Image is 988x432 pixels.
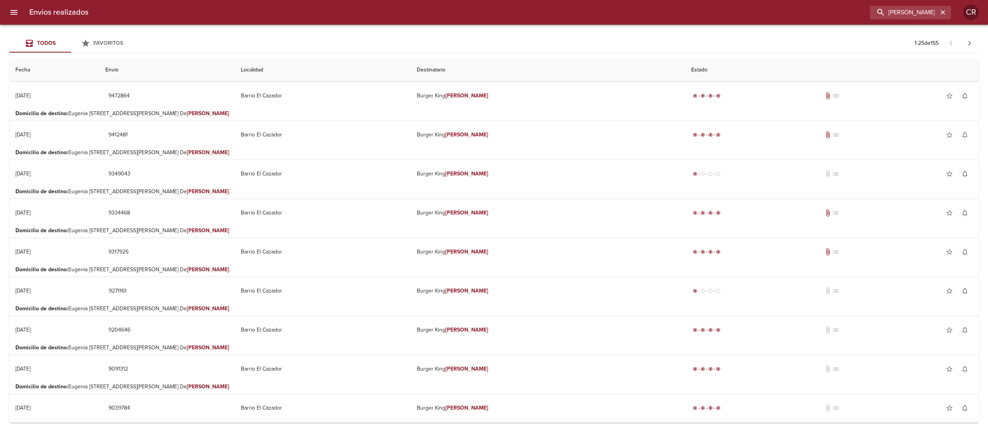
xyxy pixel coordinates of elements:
[105,245,132,259] button: 9317925
[235,121,411,149] td: Barrio El Cazador
[29,6,88,19] h6: Envios realizados
[15,170,30,177] div: [DATE]
[15,92,30,99] div: [DATE]
[235,394,411,422] td: Barrio El Cazador
[445,209,488,216] em: [PERSON_NAME]
[716,94,721,98] span: radio_button_checked
[15,366,30,372] div: [DATE]
[708,172,713,176] span: radio_button_unchecked
[957,127,973,143] button: Activar notificaciones
[108,247,129,257] span: 9317925
[445,327,488,333] em: [PERSON_NAME]
[108,364,128,374] span: 9091312
[708,367,713,371] span: radio_button_checked
[942,244,957,260] button: Agregar a favoritos
[963,5,979,20] div: Abrir información de usuario
[15,266,68,273] b: Domicilio de destino :
[235,199,411,227] td: Barrio El Cazador
[957,361,973,377] button: Activar notificaciones
[235,316,411,344] td: Barrio El Cazador
[693,250,697,254] span: radio_button_checked
[108,403,130,413] span: 9039784
[411,316,685,344] td: Burger King
[187,383,230,390] em: [PERSON_NAME]
[942,400,957,416] button: Agregar a favoritos
[824,287,832,295] span: No tiene documentos adjuntos
[942,39,960,47] span: Pagina anterior
[961,209,969,217] span: notifications_none
[15,188,68,195] b: Domicilio de destino :
[961,92,969,100] span: notifications_none
[187,149,230,156] em: [PERSON_NAME]
[445,131,488,138] em: [PERSON_NAME]
[700,133,705,137] span: radio_button_checked
[411,394,685,422] td: Burger King
[942,88,957,104] button: Agregar a favoritos
[15,383,68,390] b: Domicilio de destino :
[708,211,713,215] span: radio_button_checked
[187,227,230,234] em: [PERSON_NAME]
[824,170,832,178] span: No tiene documentos adjuntos
[691,365,722,373] div: Entregado
[957,244,973,260] button: Activar notificaciones
[693,328,697,332] span: radio_button_checked
[708,328,713,332] span: radio_button_checked
[716,406,721,410] span: radio_button_checked
[5,3,23,22] button: menu
[716,328,721,332] span: radio_button_checked
[108,325,130,335] span: 9204646
[691,248,722,256] div: Entregado
[15,344,68,351] b: Domicilio de destino :
[15,188,973,196] p: Eugenia [STREET_ADDRESS][PERSON_NAME] De
[693,94,697,98] span: radio_button_checked
[691,209,722,217] div: Entregado
[15,227,68,234] b: Domicilio de destino :
[942,166,957,182] button: Agregar a favoritos
[832,92,839,100] span: No tiene pedido asociado
[693,211,697,215] span: radio_button_checked
[700,289,705,293] span: radio_button_unchecked
[708,94,713,98] span: radio_button_checked
[99,59,235,81] th: Envio
[716,289,721,293] span: radio_button_unchecked
[445,248,488,255] em: [PERSON_NAME]
[832,131,839,139] span: No tiene pedido asociado
[93,40,123,46] span: Favoritos
[946,209,953,217] span: star_border
[685,59,979,81] th: Estado
[961,404,969,412] span: notifications_none
[105,323,134,337] button: 9204646
[957,400,973,416] button: Activar notificaciones
[693,133,697,137] span: radio_button_checked
[957,166,973,182] button: Activar notificaciones
[187,110,230,117] em: [PERSON_NAME]
[961,131,969,139] span: notifications_none
[411,121,685,149] td: Burger King
[187,188,230,195] em: [PERSON_NAME]
[235,238,411,266] td: Barrio El Cazador
[411,59,685,81] th: Destinatario
[15,209,30,216] div: [DATE]
[411,82,685,110] td: Burger King
[832,326,839,334] span: No tiene pedido asociado
[15,131,30,138] div: [DATE]
[708,250,713,254] span: radio_button_checked
[445,92,488,99] em: [PERSON_NAME]
[961,326,969,334] span: notifications_none
[957,322,973,338] button: Activar notificaciones
[957,205,973,221] button: Activar notificaciones
[700,172,705,176] span: radio_button_unchecked
[15,327,30,333] div: [DATE]
[824,131,832,139] span: Tiene documentos adjuntos
[832,365,839,373] span: No tiene pedido asociado
[716,211,721,215] span: radio_button_checked
[691,326,722,334] div: Entregado
[37,40,56,46] span: Todos
[957,88,973,104] button: Activar notificaciones
[445,170,488,177] em: [PERSON_NAME]
[824,326,832,334] span: No tiene documentos adjuntos
[716,133,721,137] span: radio_button_checked
[942,361,957,377] button: Agregar a favoritos
[15,344,973,352] p: Eugenia [STREET_ADDRESS][PERSON_NAME] De
[235,277,411,305] td: Barrio El Cazador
